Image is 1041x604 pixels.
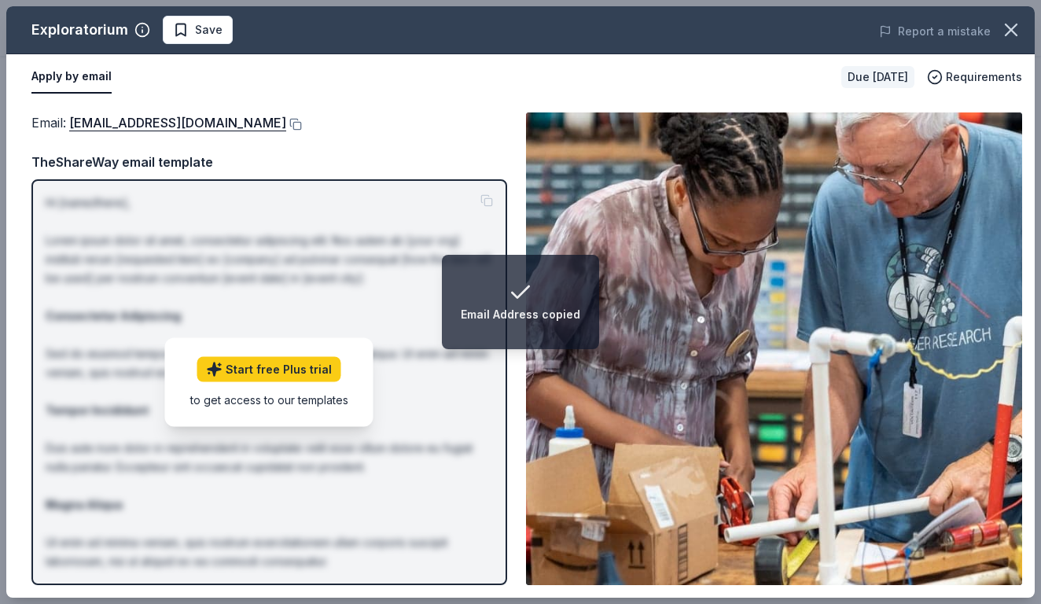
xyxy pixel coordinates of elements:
[31,115,286,131] span: Email :
[46,403,149,417] strong: Tempor Incididunt
[163,16,233,44] button: Save
[927,68,1022,87] button: Requirements
[69,112,286,133] a: [EMAIL_ADDRESS][DOMAIN_NAME]
[841,66,914,88] div: Due [DATE]
[31,61,112,94] button: Apply by email
[31,17,128,42] div: Exploratorium
[946,68,1022,87] span: Requirements
[46,498,123,511] strong: Magna Aliqua
[31,152,507,172] div: TheShareWay email template
[879,22,991,41] button: Report a mistake
[46,309,181,322] strong: Consectetur Adipiscing
[526,112,1022,585] img: Image for Exploratorium
[195,20,223,39] span: Save
[461,305,580,324] div: Email Address copied
[197,356,341,381] a: Start free Plus trial
[190,391,348,407] div: to get access to our templates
